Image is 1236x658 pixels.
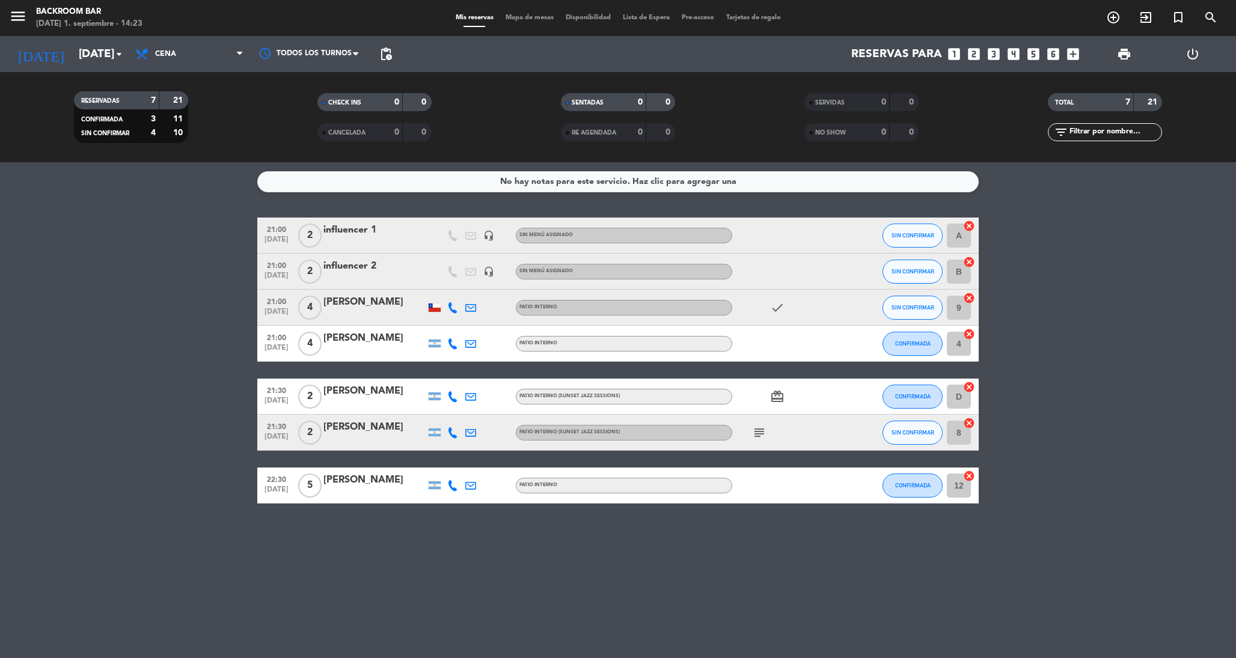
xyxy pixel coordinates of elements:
button: SIN CONFIRMAR [883,260,943,284]
span: 21:30 [262,419,292,433]
span: PATIO INTERNO [519,341,557,346]
i: looks_5 [1026,46,1041,62]
span: SIN CONFIRMAR [81,130,129,136]
button: SIN CONFIRMAR [883,224,943,248]
i: looks_3 [986,46,1002,62]
span: 21:00 [262,294,292,308]
i: check [770,300,785,315]
button: menu [9,7,27,29]
span: Lista de Espera [617,14,676,21]
i: cancel [963,381,975,393]
i: cancel [963,256,975,268]
i: turned_in_not [1171,10,1186,25]
span: PATIO INTERNO [Sunset Jazz Sessions] [519,430,620,434]
i: looks_6 [1045,46,1061,62]
strong: 4 [151,129,156,137]
span: 2 [298,224,322,248]
div: LOG OUT [1158,36,1227,72]
span: CONFIRMADA [81,117,123,123]
strong: 0 [638,128,643,136]
span: SERVIDAS [815,100,845,106]
span: [DATE] [262,486,292,499]
strong: 7 [151,96,156,105]
strong: 0 [909,128,916,136]
span: [DATE] [262,236,292,249]
span: SIN CONFIRMAR [892,268,934,275]
i: headset_mic [483,266,494,277]
i: power_settings_new [1186,47,1200,61]
i: cancel [963,220,975,232]
span: [DATE] [262,272,292,285]
span: [DATE] [262,397,292,410]
span: TOTAL [1055,100,1074,106]
strong: 11 [173,115,185,123]
span: Mapa de mesas [500,14,560,21]
i: [DATE] [9,41,73,67]
span: RE AGENDADA [572,130,616,136]
span: 21:00 [262,330,292,344]
strong: 0 [421,98,429,106]
strong: 0 [881,98,886,106]
div: [PERSON_NAME] [323,419,426,435]
i: menu [9,7,27,25]
span: Sin menú asignado [519,269,573,273]
div: influencer 2 [323,258,426,274]
strong: 21 [1148,98,1160,106]
strong: 0 [394,98,399,106]
span: CONFIRMADA [895,340,931,347]
button: CONFIRMADA [883,474,943,498]
strong: 0 [665,98,673,106]
span: CANCELADA [328,130,366,136]
strong: 10 [173,129,185,137]
span: Cena [155,50,176,58]
i: cancel [963,328,975,340]
div: [PERSON_NAME] [323,383,426,399]
i: cancel [963,417,975,429]
span: 4 [298,296,322,320]
strong: 0 [421,128,429,136]
span: 21:00 [262,222,292,236]
span: 22:30 [262,472,292,486]
i: arrow_drop_down [112,47,126,61]
span: SIN CONFIRMAR [892,429,934,436]
i: add_box [1065,46,1081,62]
span: SENTADAS [572,100,604,106]
button: SIN CONFIRMAR [883,296,943,320]
span: Tarjetas de regalo [720,14,787,21]
div: [PERSON_NAME] [323,472,426,488]
span: 4 [298,332,322,356]
div: [PERSON_NAME] [323,294,426,310]
strong: 7 [1125,98,1130,106]
span: CONFIRMADA [895,393,931,400]
div: [PERSON_NAME] [323,331,426,346]
i: card_giftcard [770,389,785,404]
i: add_circle_outline [1106,10,1121,25]
span: CONFIRMADA [895,482,931,489]
i: search [1204,10,1218,25]
span: Pre-acceso [676,14,720,21]
span: PATIO INTERNO [Sunset Jazz Sessions] [519,394,620,398]
span: 2 [298,260,322,284]
span: Reservas para [851,47,942,61]
strong: 0 [638,98,643,106]
span: SIN CONFIRMAR [892,232,934,239]
span: pending_actions [379,47,393,61]
button: CONFIRMADA [883,385,943,409]
div: Backroom Bar [36,6,142,18]
i: looks_one [946,46,962,62]
span: Mis reservas [450,14,500,21]
strong: 0 [909,98,916,106]
i: cancel [963,292,975,304]
span: 21:30 [262,383,292,397]
div: [DATE] 1. septiembre - 14:23 [36,18,142,30]
button: SIN CONFIRMAR [883,421,943,445]
i: exit_to_app [1139,10,1153,25]
input: Filtrar por nombre... [1068,126,1161,139]
strong: 21 [173,96,185,105]
span: Disponibilidad [560,14,617,21]
span: PATIO INTERNO [519,305,557,309]
span: [DATE] [262,308,292,321]
i: subject [752,425,766,440]
div: influencer 1 [323,222,426,238]
span: 21:00 [262,258,292,272]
